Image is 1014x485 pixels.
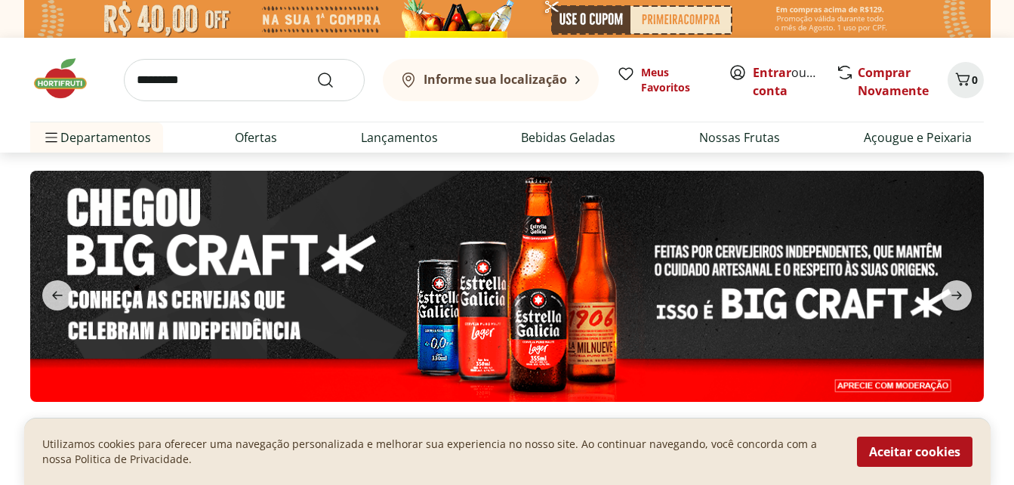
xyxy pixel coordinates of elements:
button: Carrinho [948,62,984,98]
a: Açougue e Peixaria [864,128,972,147]
img: stella [30,171,984,402]
button: next [929,280,984,310]
a: Nossas Frutas [699,128,780,147]
button: Go to page 1 from fs-carousel [448,414,461,450]
button: Go to page 5 from fs-carousel [497,414,509,450]
a: Meus Favoritos [617,65,710,95]
button: Go to page 3 from fs-carousel [473,414,485,450]
button: Go to page 2 from fs-carousel [461,414,473,450]
span: Departamentos [42,119,151,156]
span: ou [753,63,820,100]
a: Lançamentos [361,128,438,147]
button: Menu [42,119,60,156]
a: Bebidas Geladas [521,128,615,147]
a: Entrar [753,64,791,81]
a: Criar conta [753,64,836,99]
button: Informe sua localização [383,59,599,101]
span: 0 [972,73,978,87]
b: Informe sua localização [424,71,567,88]
button: Go to page 7 from fs-carousel [521,414,533,450]
a: Comprar Novamente [858,64,929,99]
button: Submit Search [316,71,353,89]
button: previous [30,280,85,310]
input: search [124,59,365,101]
button: Go to page 6 from fs-carousel [509,414,521,450]
button: Go to page 8 from fs-carousel [533,414,545,450]
p: Utilizamos cookies para oferecer uma navegação personalizada e melhorar sua experiencia no nosso ... [42,437,839,467]
button: Current page from fs-carousel [545,414,566,450]
button: Aceitar cookies [857,437,972,467]
span: Meus Favoritos [641,65,710,95]
button: Go to page 4 from fs-carousel [485,414,497,450]
img: Hortifruti [30,56,106,101]
a: Ofertas [235,128,277,147]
